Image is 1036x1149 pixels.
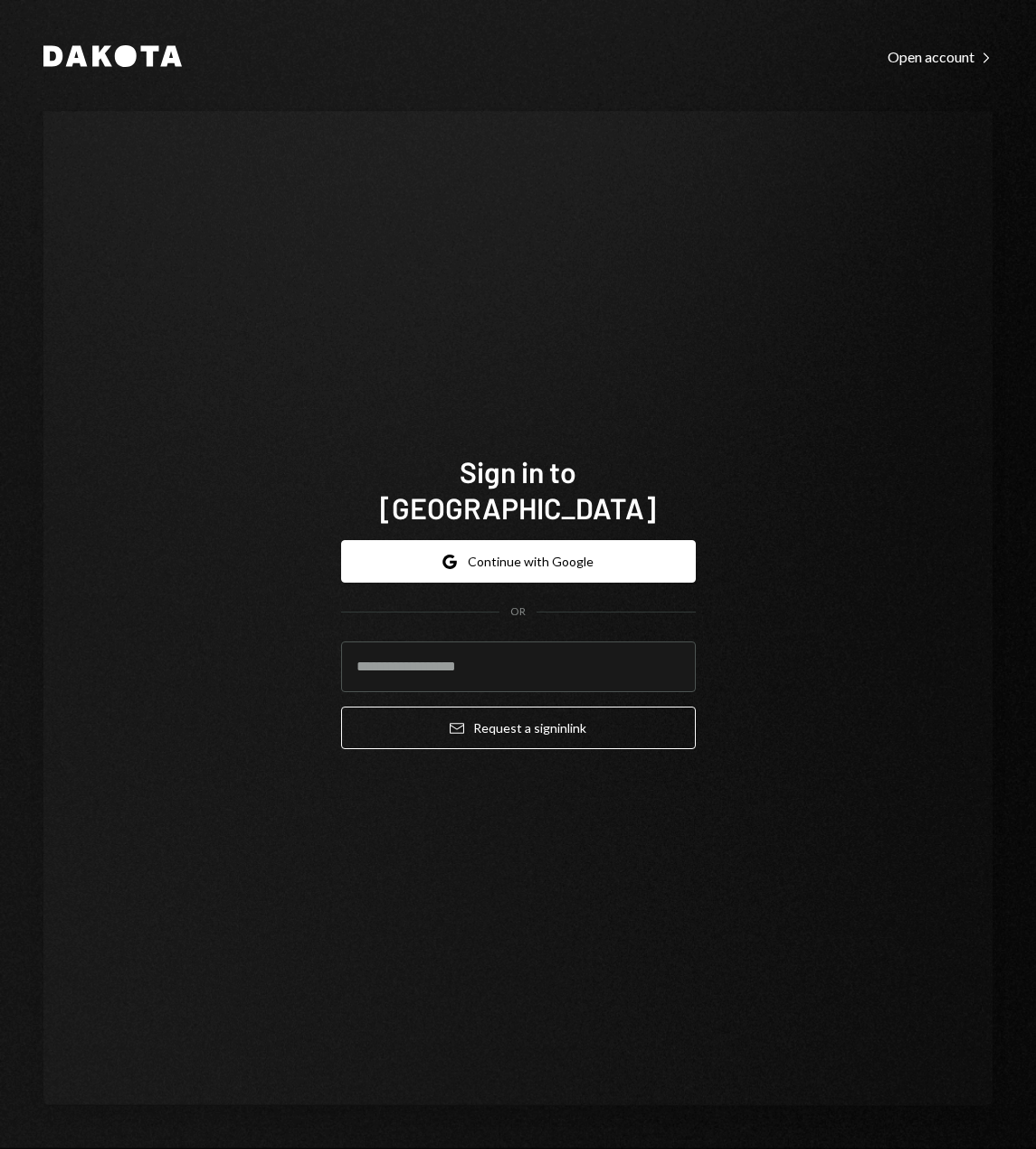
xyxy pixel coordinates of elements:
a: Open account [888,46,993,66]
button: Request a signinlink [341,707,696,749]
button: Continue with Google [341,540,696,583]
div: Open account [888,48,993,66]
h1: Sign in to [GEOGRAPHIC_DATA] [341,453,696,526]
div: OR [510,604,526,620]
